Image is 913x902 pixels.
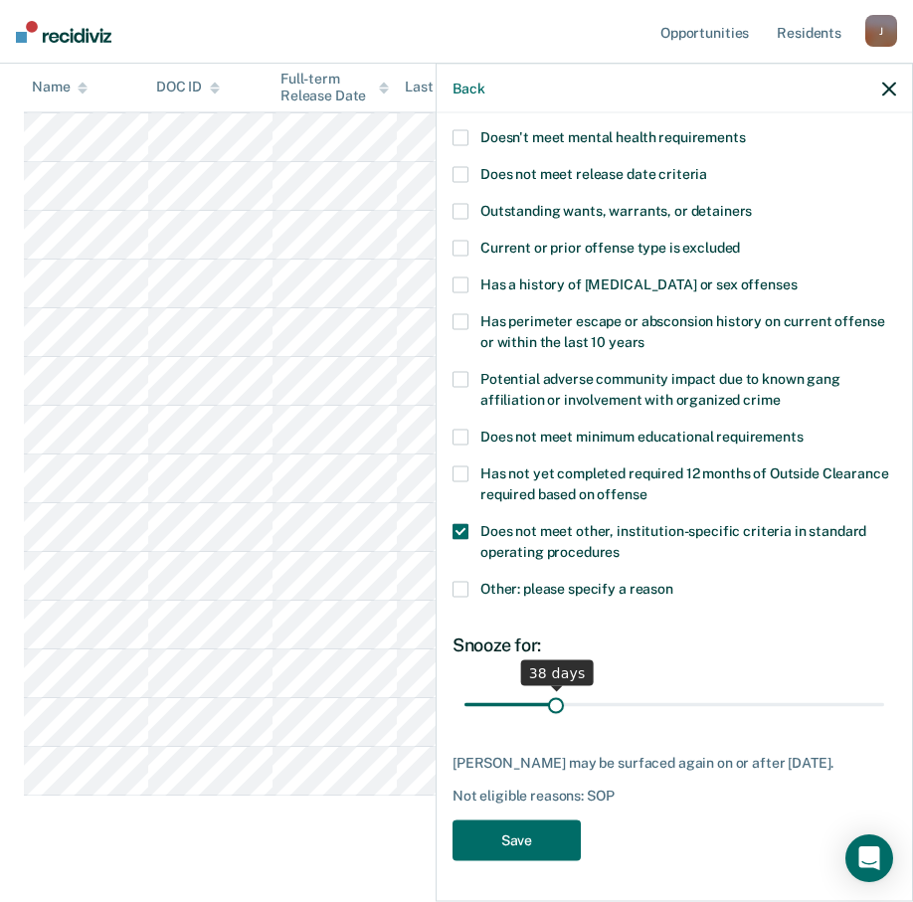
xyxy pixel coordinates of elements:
span: Has not yet completed required 12 months of Outside Clearance required based on offense [480,465,888,502]
span: Has a history of [MEDICAL_DATA] or sex offenses [480,276,797,292]
div: Name [32,80,88,96]
div: 38 days [521,659,594,685]
span: Potential adverse community impact due to known gang affiliation or involvement with organized crime [480,371,840,408]
span: Has perimeter escape or absconsion history on current offense or within the last 10 years [480,313,884,350]
span: Does not meet minimum educational requirements [480,429,804,445]
button: Back [453,80,484,96]
span: Does not meet release date criteria [480,166,707,182]
img: Recidiviz [16,21,111,43]
span: Doesn't meet mental health requirements [480,129,746,145]
div: Snooze for: [453,634,896,656]
span: Outstanding wants, warrants, or detainers [480,203,752,219]
div: Open Intercom Messenger [845,834,893,882]
button: Save [453,820,581,861]
div: J [865,15,897,47]
span: Does not meet other, institution-specific criteria in standard operating procedures [480,523,866,560]
div: DOC ID [156,80,220,96]
span: Other: please specify a reason [480,581,673,597]
span: Current or prior offense type is excluded [480,240,740,256]
div: [PERSON_NAME] may be surfaced again on or after [DATE]. [453,754,896,771]
div: Full-term Release Date [280,71,389,104]
div: Last Viewed [405,80,501,96]
div: Not eligible reasons: SOP [453,788,896,805]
